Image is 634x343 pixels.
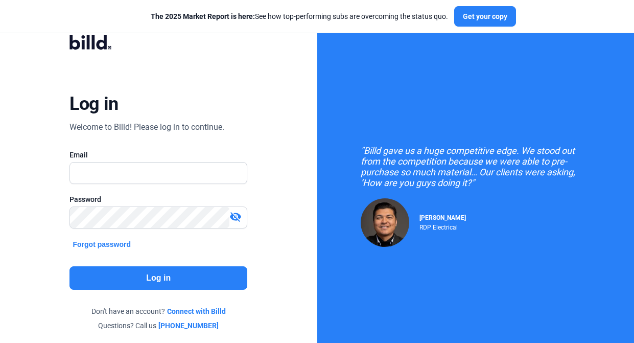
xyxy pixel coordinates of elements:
div: See how top-performing subs are overcoming the status quo. [151,11,448,21]
button: Log in [69,266,247,290]
span: The 2025 Market Report is here: [151,12,255,20]
div: "Billd gave us a huge competitive edge. We stood out from the competition because we were able to... [361,145,591,188]
img: Raul Pacheco [361,198,409,247]
mat-icon: visibility_off [229,211,242,223]
button: Forgot password [69,239,134,250]
a: [PHONE_NUMBER] [158,321,219,331]
a: Connect with Billd [167,306,226,316]
div: Password [69,194,247,204]
span: [PERSON_NAME] [419,214,466,221]
div: Email [69,150,247,160]
div: Welcome to Billd! Please log in to continue. [69,121,224,133]
div: Questions? Call us [69,321,247,331]
button: Get your copy [454,6,516,27]
div: Don't have an account? [69,306,247,316]
div: RDP Electrical [419,221,466,231]
div: Log in [69,93,118,115]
